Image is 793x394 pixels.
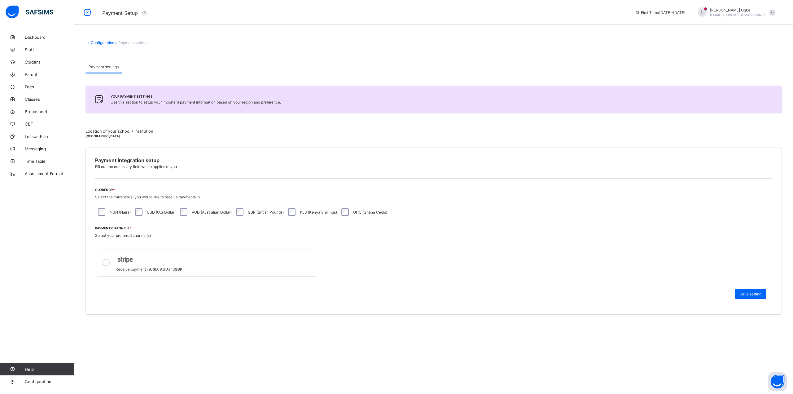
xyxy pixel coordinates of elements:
[25,367,74,372] span: Help
[25,146,74,151] span: Messaging
[116,267,182,272] span: Receive payment in and
[25,109,74,114] span: Broadsheet
[95,226,772,230] span: Payment Channels
[89,64,119,69] span: Payment settings
[116,255,135,264] img: stripe_logo.45c87324993da65ca72a.png
[95,164,177,169] span: Fill out the necessary field which applies to you
[95,188,772,192] span: Currency
[691,7,778,18] div: CedricOgbe
[25,134,74,139] span: Lesson Plan
[192,210,232,215] label: AUD (Australian Dollar)
[710,13,765,17] span: [EMAIL_ADDRESS][DOMAIN_NAME]
[635,10,685,15] span: session/term information
[175,267,182,272] b: GBP
[95,233,151,238] span: Select your preferred channel(s)
[25,122,74,126] span: CBT
[25,159,74,164] span: Time Table
[740,292,761,296] span: Save setting
[25,84,74,89] span: Fees
[768,372,787,391] button: Open asap
[147,210,176,215] label: USD (U.S Dollar)
[91,40,116,45] a: Configurations
[353,210,387,215] label: GHC (Ghana Cedis)
[150,267,168,272] b: USD, AUD
[95,195,200,199] span: Select the currency(s) you would like to receive payments in
[110,210,131,215] label: NGN (Naira)
[248,210,284,215] label: GBP (British Pounds)
[25,379,74,384] span: Configuration
[102,10,138,16] span: Payment Setup
[111,95,281,98] span: Your payment settings
[116,40,148,45] span: / Payment settings
[25,60,74,64] span: Student
[111,100,281,104] span: Use this section to setup your important payment information based on your region and preference.
[85,134,120,138] span: [GEOGRAPHIC_DATA]
[710,8,765,12] span: [PERSON_NAME] Ogbe
[6,6,53,19] img: safsims
[25,171,74,176] span: Assessment Format
[25,97,74,102] span: Classes
[300,210,337,215] label: KES (Kenya Shillings)
[25,35,74,40] span: Dashboard
[25,72,74,77] span: Parent
[95,157,772,163] span: Payment integration setup
[85,129,779,134] span: Location of your school / institution
[25,47,74,52] span: Staff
